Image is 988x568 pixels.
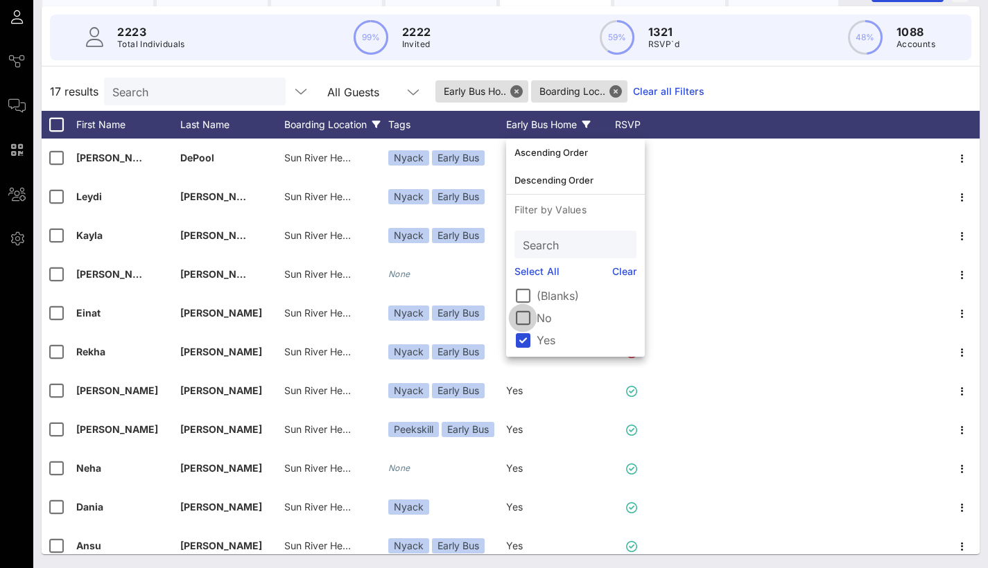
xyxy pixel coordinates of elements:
[76,111,180,139] div: First Name
[284,501,492,513] span: Sun River Health Nyack | [STREET_ADDRESS]
[514,147,636,158] div: Ascending Order
[284,229,492,241] span: Sun River Health Nyack | [STREET_ADDRESS]
[76,462,101,474] span: Neha
[402,37,431,51] p: Invited
[506,462,523,474] span: Yes
[180,462,262,474] span: [PERSON_NAME]
[506,501,523,513] span: Yes
[284,190,492,202] span: Sun River Health Nyack | [STREET_ADDRESS]
[180,229,262,241] span: [PERSON_NAME]
[388,228,429,243] div: Nyack
[180,111,284,139] div: Last Name
[284,540,492,551] span: Sun River Health Nyack | [STREET_ADDRESS]
[76,384,158,396] span: [PERSON_NAME]
[432,538,485,553] div: Early Bus
[76,307,101,319] span: Einat
[76,190,102,202] span: Leydi
[609,85,622,98] button: Close
[432,305,485,321] div: Early Bus
[506,540,523,551] span: Yes
[180,501,262,513] span: [PERSON_NAME]
[612,264,637,279] a: Clear
[284,152,492,163] span: Sun River Health Nyack | [STREET_ADDRESS]
[442,422,494,437] div: Early Bus
[180,268,262,280] span: [PERSON_NAME]
[648,24,679,40] p: 1321
[402,24,431,40] p: 2222
[284,307,492,319] span: Sun River Health Nyack | [STREET_ADDRESS]
[180,190,262,202] span: [PERSON_NAME]
[537,333,636,347] label: Yes
[537,289,636,303] label: (Blanks)
[76,229,103,241] span: Kayla
[633,84,704,99] a: Clear all Filters
[180,346,262,357] span: [PERSON_NAME]
[432,383,485,398] div: Early Bus
[76,423,158,435] span: [PERSON_NAME]
[76,501,103,513] span: Dania
[514,264,560,279] a: Select All
[388,269,410,279] i: None
[180,540,262,551] span: [PERSON_NAME]
[284,111,388,139] div: Boarding Location
[388,499,429,515] div: Nyack
[539,80,619,103] span: Boarding Loc..
[117,24,185,40] p: 2223
[76,268,158,280] span: [PERSON_NAME]
[388,150,429,166] div: Nyack
[284,462,492,474] span: Sun River Health Nyack | [STREET_ADDRESS]
[506,423,523,435] span: Yes
[388,344,429,360] div: Nyack
[514,175,636,186] div: Descending Order
[180,307,262,319] span: [PERSON_NAME]
[388,305,429,321] div: Nyack
[506,384,523,396] span: Yes
[388,189,429,204] div: Nyack
[388,538,429,553] div: Nyack
[432,344,485,360] div: Early Bus
[506,195,645,225] p: Filter by Values
[284,346,492,357] span: Sun River Health Nyack | [STREET_ADDRESS]
[388,463,410,473] i: None
[117,37,185,51] p: Total Individuals
[327,86,379,98] div: All Guests
[284,268,492,280] span: Sun River Health Nyack | [STREET_ADDRESS]
[76,152,158,163] span: [PERSON_NAME]
[896,37,935,51] p: Accounts
[432,150,485,166] div: Early Bus
[896,24,935,40] p: 1088
[50,83,98,100] span: 17 results
[432,189,485,204] div: Early Bus
[388,111,506,139] div: Tags
[180,152,214,163] span: DePool
[506,111,610,139] div: Early Bus Home
[388,383,429,398] div: Nyack
[510,85,523,98] button: Close
[444,80,520,103] span: Early Bus Ho..
[319,78,430,105] div: All Guests
[648,37,679,51] p: RSVP`d
[180,423,262,435] span: [PERSON_NAME]
[432,228,485,243] div: Early Bus
[284,384,492,396] span: Sun River Health Nyack | [STREET_ADDRESS]
[76,346,105,357] span: Rekha
[388,422,439,437] div: Peekskill
[537,311,636,325] label: No
[284,423,492,435] span: Sun River Health Nyack | [STREET_ADDRESS]
[610,111,659,139] div: RSVP
[180,384,262,396] span: [PERSON_NAME]
[76,540,101,551] span: Ansu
